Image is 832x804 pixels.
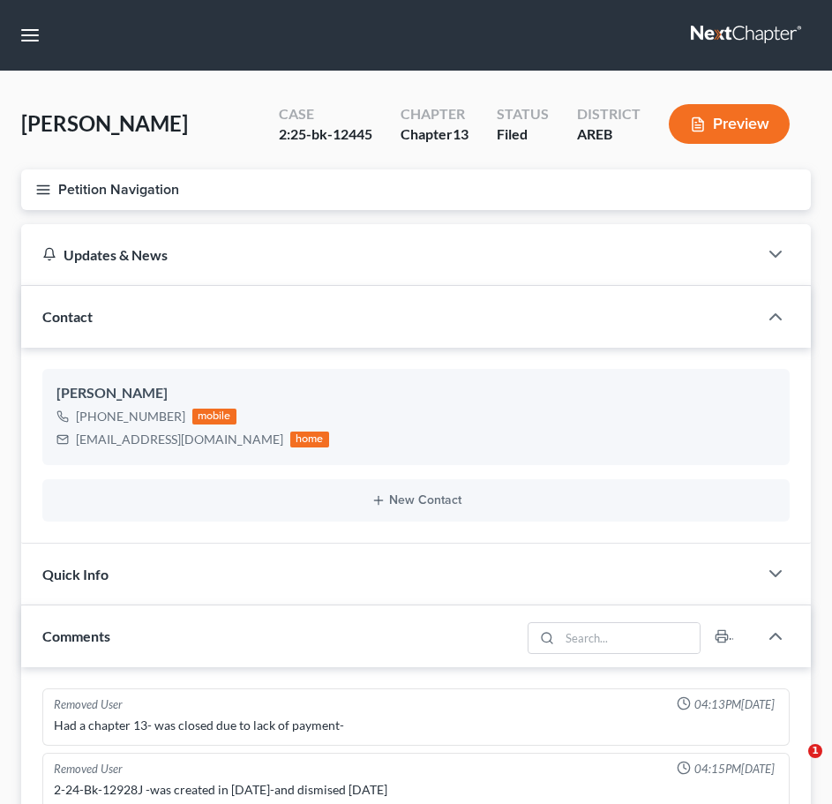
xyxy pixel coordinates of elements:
div: [EMAIL_ADDRESS][DOMAIN_NAME] [76,431,283,448]
div: mobile [192,409,236,425]
span: [PERSON_NAME] [21,110,188,136]
div: Updates & News [42,245,737,264]
span: 04:15PM[DATE] [694,761,775,778]
div: [PERSON_NAME] [56,383,776,404]
div: Removed User [54,761,123,778]
button: Preview [669,104,790,144]
span: Comments [42,627,110,644]
span: 1 [808,744,822,758]
div: 2:25-bk-12445 [279,124,372,145]
div: [PHONE_NUMBER] [76,408,185,425]
div: Chapter [401,104,468,124]
span: Contact [42,308,93,325]
button: Petition Navigation [21,169,811,210]
input: Search... [560,623,701,653]
div: Chapter [401,124,468,145]
div: Case [279,104,372,124]
div: District [577,104,641,124]
div: Status [497,104,549,124]
div: AREB [577,124,641,145]
div: home [290,432,329,447]
div: Removed User [54,696,123,713]
button: New Contact [56,493,776,507]
div: Filed [497,124,549,145]
div: 2-24-Bk-12928J -was created in [DATE]-and dismised [DATE] [54,781,778,799]
span: 04:13PM[DATE] [694,696,775,713]
span: 13 [453,125,468,142]
span: Quick Info [42,566,109,582]
iframe: Intercom live chat [772,744,814,786]
div: Had a chapter 13- was closed due to lack of payment- [54,717,778,734]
